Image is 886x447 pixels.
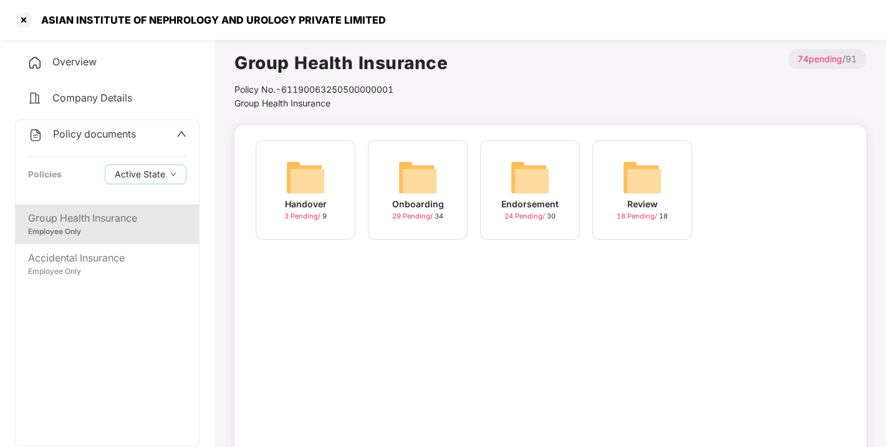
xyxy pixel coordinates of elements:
[27,91,42,106] img: svg+xml;base64,PHN2ZyB4bWxucz0iaHR0cDovL3d3dy53My5vcmcvMjAwMC9zdmciIHdpZHRoPSIyNCIgaGVpZ2h0PSIyNC...
[105,164,186,184] button: Active Statedown
[285,197,327,211] div: Handover
[797,54,842,64] span: 74 pending
[617,211,668,222] div: 18
[28,226,186,238] div: Employee Only
[617,212,659,220] span: 18 Pending /
[53,128,136,140] span: Policy documents
[28,250,186,266] div: Accidental Insurance
[504,212,547,220] span: 24 Pending /
[392,211,443,222] div: 34
[392,212,435,220] span: 29 Pending /
[52,92,132,104] span: Company Details
[627,197,658,211] div: Review
[234,49,448,77] h1: Group Health Insurance
[176,129,186,139] span: up
[170,171,176,178] span: down
[28,210,186,226] div: Group Health Insurance
[52,55,97,68] span: Overview
[115,167,165,181] span: Active State
[284,211,327,222] div: 9
[392,197,444,211] div: Onboarding
[28,167,62,181] div: Policies
[398,158,438,197] img: svg+xml;base64,PHN2ZyB4bWxucz0iaHR0cDovL3d3dy53My5vcmcvMjAwMC9zdmciIHdpZHRoPSI2NCIgaGVpZ2h0PSI2NC...
[28,128,43,143] img: svg+xml;base64,PHN2ZyB4bWxucz0iaHR0cDovL3d3dy53My5vcmcvMjAwMC9zdmciIHdpZHRoPSIyNCIgaGVpZ2h0PSIyNC...
[504,211,556,222] div: 30
[788,49,866,69] p: / 91
[234,98,330,108] span: Group Health Insurance
[510,158,550,197] img: svg+xml;base64,PHN2ZyB4bWxucz0iaHR0cDovL3d3dy53My5vcmcvMjAwMC9zdmciIHdpZHRoPSI2NCIgaGVpZ2h0PSI2NC...
[286,158,325,197] img: svg+xml;base64,PHN2ZyB4bWxucz0iaHR0cDovL3d3dy53My5vcmcvMjAwMC9zdmciIHdpZHRoPSI2NCIgaGVpZ2h0PSI2NC...
[28,266,186,278] div: Employee Only
[34,14,386,26] div: ASIAN INSTITUTE OF NEPHROLOGY AND UROLOGY PRIVATE LIMITED
[27,55,42,70] img: svg+xml;base64,PHN2ZyB4bWxucz0iaHR0cDovL3d3dy53My5vcmcvMjAwMC9zdmciIHdpZHRoPSIyNCIgaGVpZ2h0PSIyNC...
[622,158,662,197] img: svg+xml;base64,PHN2ZyB4bWxucz0iaHR0cDovL3d3dy53My5vcmcvMjAwMC9zdmciIHdpZHRoPSI2NCIgaGVpZ2h0PSI2NC...
[234,83,448,96] div: Policy No.- 61190063250500000001
[501,197,559,211] div: Endorsement
[284,212,322,220] span: 3 Pending /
